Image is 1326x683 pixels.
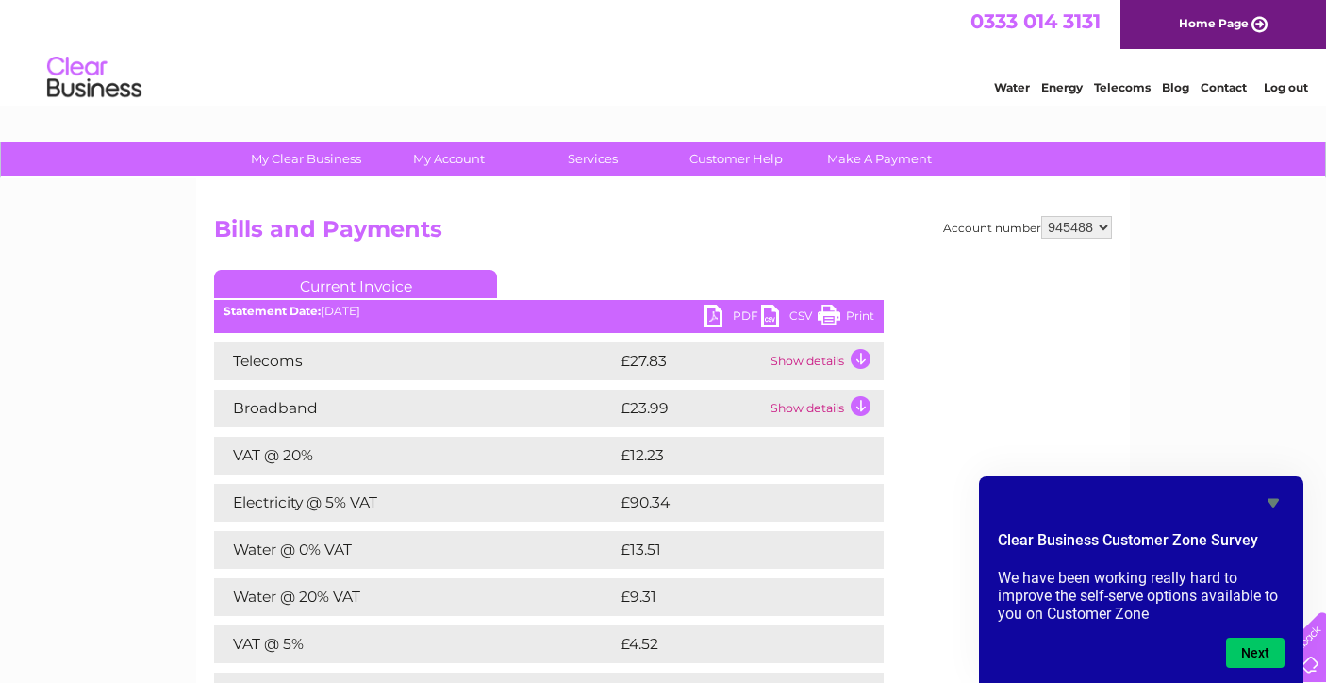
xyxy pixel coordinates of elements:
[998,529,1285,561] h2: Clear Business Customer Zone Survey
[1226,638,1285,668] button: Next question
[616,531,841,569] td: £13.51
[214,531,616,569] td: Water @ 0% VAT
[704,305,761,332] a: PDF
[46,49,142,107] img: logo.png
[1262,491,1285,514] button: Hide survey
[616,390,766,427] td: £23.99
[214,342,616,380] td: Telecoms
[214,270,497,298] a: Current Invoice
[658,142,814,176] a: Customer Help
[214,216,1112,252] h2: Bills and Payments
[616,578,837,616] td: £9.31
[998,569,1285,623] p: We have been working really hard to improve the self-serve options available to you on Customer Zone
[1041,80,1083,94] a: Energy
[1201,80,1247,94] a: Contact
[818,305,874,332] a: Print
[761,305,818,332] a: CSV
[214,625,616,663] td: VAT @ 5%
[228,142,384,176] a: My Clear Business
[616,342,766,380] td: £27.83
[802,142,957,176] a: Make A Payment
[224,304,321,318] b: Statement Date:
[515,142,671,176] a: Services
[1094,80,1151,94] a: Telecoms
[372,142,527,176] a: My Account
[998,491,1285,668] div: Clear Business Customer Zone Survey
[616,625,839,663] td: £4.52
[214,578,616,616] td: Water @ 20% VAT
[214,390,616,427] td: Broadband
[214,305,884,318] div: [DATE]
[214,437,616,475] td: VAT @ 20%
[214,484,616,522] td: Electricity @ 5% VAT
[1264,80,1308,94] a: Log out
[219,10,1110,92] div: Clear Business is a trading name of Verastar Limited (registered in [GEOGRAPHIC_DATA] No. 3667643...
[766,342,884,380] td: Show details
[616,484,847,522] td: £90.34
[970,9,1101,33] a: 0333 014 3131
[994,80,1030,94] a: Water
[943,216,1112,239] div: Account number
[766,390,884,427] td: Show details
[616,437,843,475] td: £12.23
[1162,80,1189,94] a: Blog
